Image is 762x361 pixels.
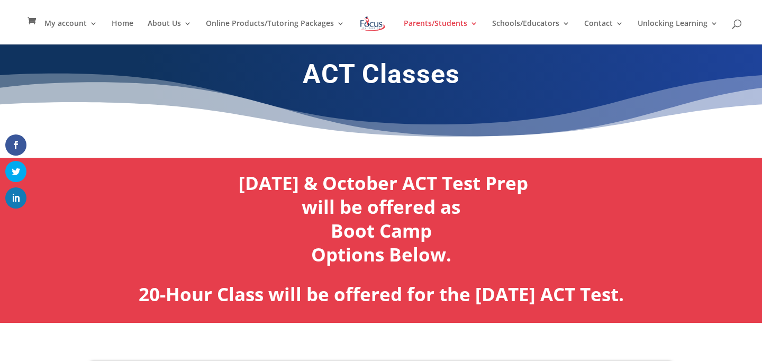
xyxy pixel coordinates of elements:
[44,20,97,44] a: My account
[239,170,528,195] a: [DATE] & October ACT Test Prep
[148,20,192,44] a: About Us
[638,20,718,44] a: Unlocking Learning
[112,20,133,44] a: Home
[139,282,624,306] b: 20-Hour Class will be offered for the [DATE] ACT Test.
[302,194,460,219] a: will be offered as
[492,20,570,44] a: Schools/Educators
[311,242,451,267] a: Options Below.
[331,218,432,243] a: Boot Camp
[404,20,478,44] a: Parents/Students
[359,14,386,33] img: Focus on Learning
[584,20,623,44] a: Contact
[95,58,667,95] h1: ACT Classes
[206,20,344,44] a: Online Products/Tutoring Packages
